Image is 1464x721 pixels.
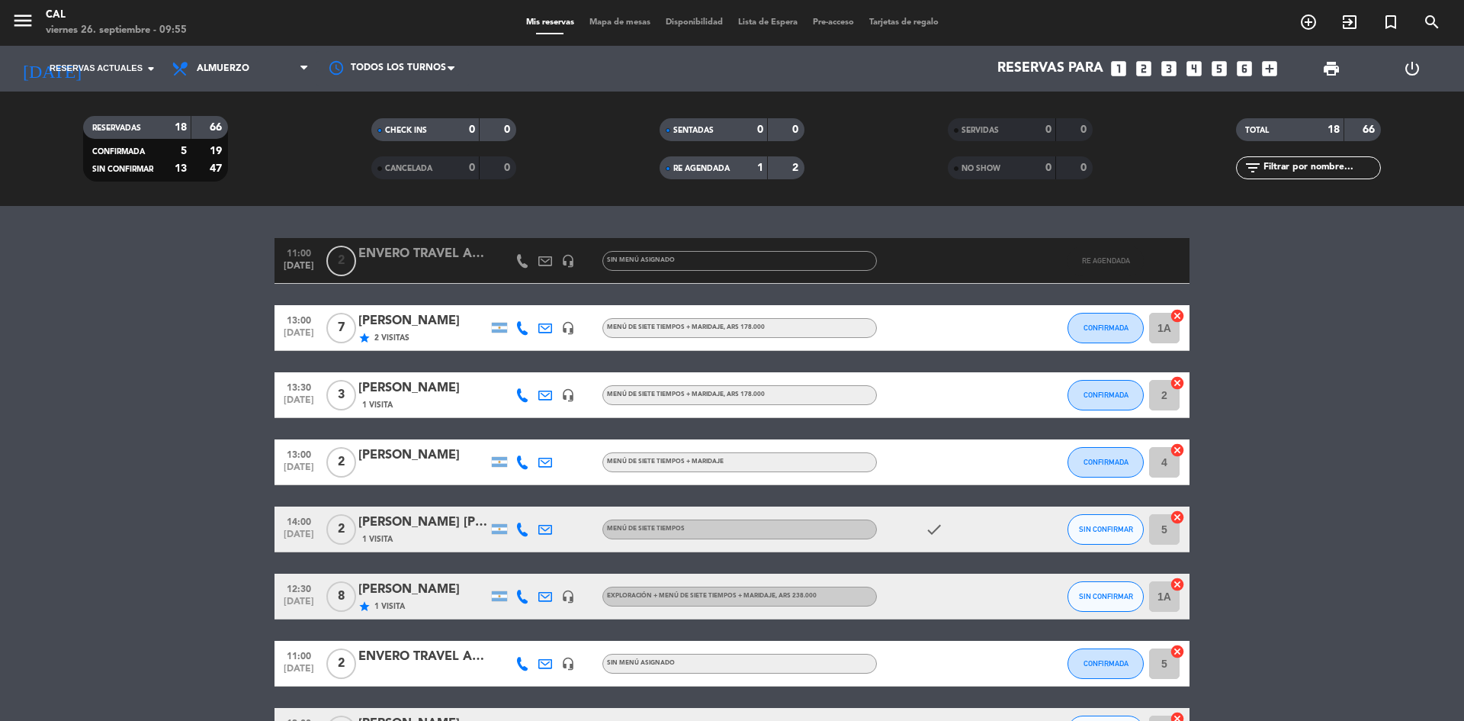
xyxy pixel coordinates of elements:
span: CONFIRMADA [1084,458,1128,466]
strong: 0 [757,124,763,135]
strong: 66 [1363,124,1378,135]
span: 8 [326,581,356,612]
span: Sin menú asignado [607,660,675,666]
span: Menú de siete tiempos + Maridaje [607,324,765,330]
span: CONFIRMADA [1084,659,1128,668]
button: CONFIRMADA [1067,447,1144,478]
span: print [1322,60,1340,78]
button: CONFIRMADA [1067,380,1144,410]
span: 2 [326,246,356,276]
i: turned_in_not [1382,13,1400,31]
span: 13:30 [280,378,318,395]
i: cancel [1170,644,1185,659]
div: [PERSON_NAME] [358,378,488,398]
span: SIN CONFIRMAR [92,166,153,173]
span: 13:00 [280,445,318,462]
div: [PERSON_NAME] [358,311,488,331]
strong: 0 [469,124,475,135]
button: CONFIRMADA [1067,649,1144,679]
strong: 66 [210,122,225,133]
i: star [358,600,371,613]
i: looks_two [1134,59,1154,79]
span: Lista de Espera [730,18,805,27]
i: looks_3 [1159,59,1179,79]
span: RE AGENDADA [1082,256,1130,265]
span: NO SHOW [962,165,1000,172]
i: filter_list [1244,159,1262,177]
button: SIN CONFIRMAR [1067,514,1144,545]
span: Mis reservas [518,18,582,27]
span: Menú de siete tiempos + Maridaje [607,391,765,398]
i: check [925,520,943,539]
i: headset_mic [561,657,575,671]
strong: 0 [1080,163,1090,173]
div: [PERSON_NAME] [358,446,488,465]
strong: 18 [175,122,187,133]
i: headset_mic [561,321,575,335]
i: arrow_drop_down [142,60,160,78]
span: 2 Visitas [374,332,409,344]
i: looks_4 [1184,59,1204,79]
strong: 19 [210,146,225,156]
div: [PERSON_NAME] [358,580,488,600]
span: SIN CONFIRMAR [1079,525,1133,533]
i: cancel [1170,510,1185,525]
strong: 0 [1080,124,1090,135]
div: viernes 26. septiembre - 09:55 [46,23,187,38]
div: LOG OUT [1372,46,1453,92]
span: SERVIDAS [962,127,999,134]
span: 14:00 [280,512,318,529]
i: cancel [1170,577,1185,592]
i: cancel [1170,443,1185,458]
i: looks_one [1109,59,1128,79]
span: Menú de siete tiempos [607,526,685,532]
span: CHECK INS [385,127,427,134]
span: Tarjetas de regalo [862,18,946,27]
span: , ARS 178.000 [724,391,765,398]
span: 2 [326,514,356,545]
span: [DATE] [280,395,318,413]
i: looks_6 [1234,59,1254,79]
span: 1 Visita [362,399,393,411]
span: CONFIRMADA [1084,323,1128,332]
span: 11:00 [280,646,318,664]
span: , ARS 178.000 [724,324,765,330]
strong: 13 [175,163,187,174]
i: headset_mic [561,254,575,268]
i: star [358,332,371,344]
span: Exploración + Menú de siete tiempos + Maridaje [607,593,817,599]
strong: 18 [1328,124,1340,135]
span: Reservas para [997,61,1103,76]
span: 12:30 [280,579,318,597]
button: SIN CONFIRMAR [1067,581,1144,612]
div: [PERSON_NAME] [PERSON_NAME] [358,513,488,533]
strong: 0 [1045,124,1051,135]
span: [DATE] [280,328,318,346]
span: 3 [326,380,356,410]
span: [DATE] [280,597,318,614]
i: cancel [1170,375,1185,391]
span: , ARS 238.000 [775,593,817,599]
span: Mapa de mesas [582,18,658,27]
span: 2 [326,649,356,679]
i: looks_5 [1209,59,1229,79]
span: Pre-acceso [805,18,862,27]
span: TOTAL [1245,127,1269,134]
span: Sin menú asignado [607,257,675,263]
span: CONFIRMADA [92,148,145,156]
button: menu [11,9,34,37]
span: 1 Visita [374,600,405,613]
span: 2 [326,447,356,478]
strong: 2 [792,163,801,173]
span: Reservas actuales [50,62,143,76]
strong: 5 [181,146,187,156]
span: CONFIRMADA [1084,391,1128,399]
i: add_box [1260,59,1279,79]
strong: 47 [210,163,225,174]
strong: 0 [1045,163,1051,173]
span: SENTADAS [673,127,714,134]
i: headset_mic [561,388,575,402]
i: headset_mic [561,590,575,604]
span: [DATE] [280,261,318,278]
span: CANCELADA [385,165,432,172]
